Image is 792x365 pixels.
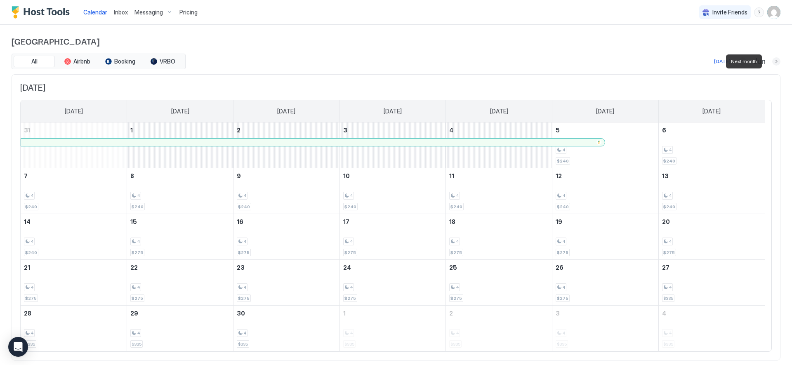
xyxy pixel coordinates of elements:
span: $275 [557,250,568,255]
span: 30 [237,310,245,317]
button: Airbnb [57,56,98,67]
td: June 6, 2026 [658,122,765,168]
button: Next month [772,57,780,66]
span: 20 [662,218,670,225]
span: 12 [556,172,562,179]
span: 4 [137,193,140,198]
span: 4 [31,285,33,290]
a: June 11, 2026 [446,168,552,184]
button: VRBO [142,56,184,67]
span: $275 [450,296,462,301]
span: $275 [25,296,37,301]
span: 4 [456,285,459,290]
span: 4 [662,310,666,317]
a: June 7, 2026 [21,168,127,184]
td: June 7, 2026 [21,168,127,214]
span: [DATE] [596,108,614,115]
span: Next month [731,58,757,65]
td: July 4, 2026 [658,306,765,351]
a: Wednesday [375,100,410,122]
td: June 18, 2026 [446,214,552,260]
span: 4 [669,193,672,198]
span: [DATE] [65,108,83,115]
span: $275 [238,296,250,301]
span: 4 [31,330,33,336]
span: 21 [24,264,30,271]
span: 4 [137,330,140,336]
span: All [31,58,38,65]
a: Sunday [57,100,91,122]
span: 4 [669,147,672,153]
span: 29 [130,310,138,317]
td: June 14, 2026 [21,214,127,260]
a: Tuesday [269,100,304,122]
div: menu [754,7,764,17]
span: [DATE] [384,108,402,115]
span: $275 [344,250,356,255]
span: 4 [449,127,453,134]
a: July 3, 2026 [552,306,658,321]
span: 1 [130,127,133,134]
td: June 2, 2026 [233,122,339,168]
button: All [14,56,55,67]
span: 25 [449,264,457,271]
span: $275 [557,296,568,301]
td: May 31, 2026 [21,122,127,168]
span: 17 [343,218,349,225]
a: June 15, 2026 [127,214,233,229]
td: June 11, 2026 [446,168,552,214]
span: $240 [344,204,356,210]
span: 5 [556,127,560,134]
span: 4 [137,285,140,290]
span: 27 [662,264,669,271]
span: $240 [132,204,144,210]
span: 7 [24,172,28,179]
span: 1 [343,310,346,317]
td: June 29, 2026 [127,306,233,351]
a: June 30, 2026 [233,306,339,321]
span: 16 [237,218,243,225]
span: $275 [238,250,250,255]
span: 9 [237,172,241,179]
span: $240 [238,204,250,210]
span: 14 [24,218,31,225]
span: Invite Friends [712,9,747,16]
a: June 27, 2026 [659,260,765,275]
span: 2 [449,310,453,317]
td: June 4, 2026 [446,122,552,168]
a: June 25, 2026 [446,260,552,275]
span: $240 [557,204,569,210]
td: June 25, 2026 [446,260,552,306]
td: June 21, 2026 [21,260,127,306]
span: $275 [450,250,462,255]
span: 26 [556,264,563,271]
span: $335 [25,341,35,347]
a: July 4, 2026 [659,306,765,321]
td: June 1, 2026 [127,122,233,168]
td: June 3, 2026 [339,122,446,168]
span: Booking [114,58,135,65]
a: June 10, 2026 [340,168,446,184]
span: Airbnb [73,58,90,65]
a: Saturday [694,100,729,122]
a: Host Tools Logo [12,6,73,19]
td: June 30, 2026 [233,306,339,351]
span: 10 [343,172,350,179]
td: June 22, 2026 [127,260,233,306]
a: June 18, 2026 [446,214,552,229]
a: Calendar [83,8,107,16]
span: $335 [238,341,248,347]
span: VRBO [160,58,175,65]
a: Friday [588,100,622,122]
span: Messaging [134,9,163,16]
button: [DATE] [713,57,732,66]
span: 31 [24,127,31,134]
span: $335 [663,296,673,301]
span: $240 [557,158,569,164]
span: 4 [456,239,459,244]
span: 11 [449,172,454,179]
div: tab-group [12,54,186,69]
span: $240 [25,204,37,210]
td: June 15, 2026 [127,214,233,260]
